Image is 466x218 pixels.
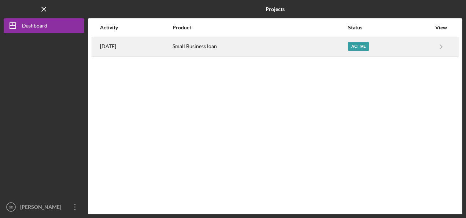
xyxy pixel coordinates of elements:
[22,18,47,35] div: Dashboard
[9,205,14,209] text: SB
[266,6,285,12] b: Projects
[4,18,84,33] button: Dashboard
[18,200,66,216] div: [PERSON_NAME]
[100,25,172,30] div: Activity
[348,42,369,51] div: Active
[100,43,116,49] time: 2025-08-04 21:57
[4,200,84,214] button: SB[PERSON_NAME]
[173,37,347,56] div: Small Business loan
[348,25,431,30] div: Status
[432,25,450,30] div: View
[173,25,347,30] div: Product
